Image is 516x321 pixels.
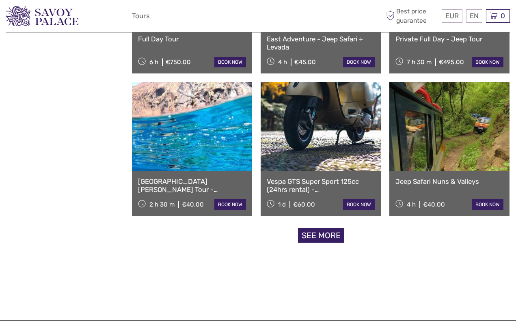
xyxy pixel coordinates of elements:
[278,201,286,208] span: 1 d
[182,201,204,208] div: €40.00
[132,10,150,22] a: Tours
[343,57,375,67] a: book now
[423,201,445,208] div: €40.00
[6,6,78,26] img: 3279-876b4492-ee62-4c61-8ef8-acb0a8f63b96_logo_small.png
[294,58,316,66] div: €45.00
[384,7,440,25] span: Best price guarantee
[499,12,506,20] span: 0
[407,201,416,208] span: 4 h
[214,199,246,210] a: book now
[149,201,175,208] span: 2 h 30 m
[395,177,503,185] a: Jeep Safari Nuns & Valleys
[472,57,503,67] a: book now
[278,58,287,66] span: 4 h
[138,177,246,194] a: [GEOGRAPHIC_DATA][PERSON_NAME] Tour - [GEOGRAPHIC_DATA]
[138,35,246,43] a: Full Day Tour
[395,35,503,43] a: Private Full Day - Jeep Tour
[267,35,375,52] a: East Adventure - Jeep Safari + Levada
[439,58,464,66] div: €495.00
[445,12,459,20] span: EUR
[214,57,246,67] a: book now
[343,199,375,210] a: book now
[293,201,315,208] div: €60.00
[166,58,191,66] div: €750.00
[298,228,344,243] a: See more
[267,177,375,194] a: Vespa GTS Super Sport 125cc (24hrs rental) - [GEOGRAPHIC_DATA]
[149,58,158,66] span: 6 h
[466,9,482,23] div: EN
[472,199,503,210] a: book now
[407,58,432,66] span: 7 h 30 m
